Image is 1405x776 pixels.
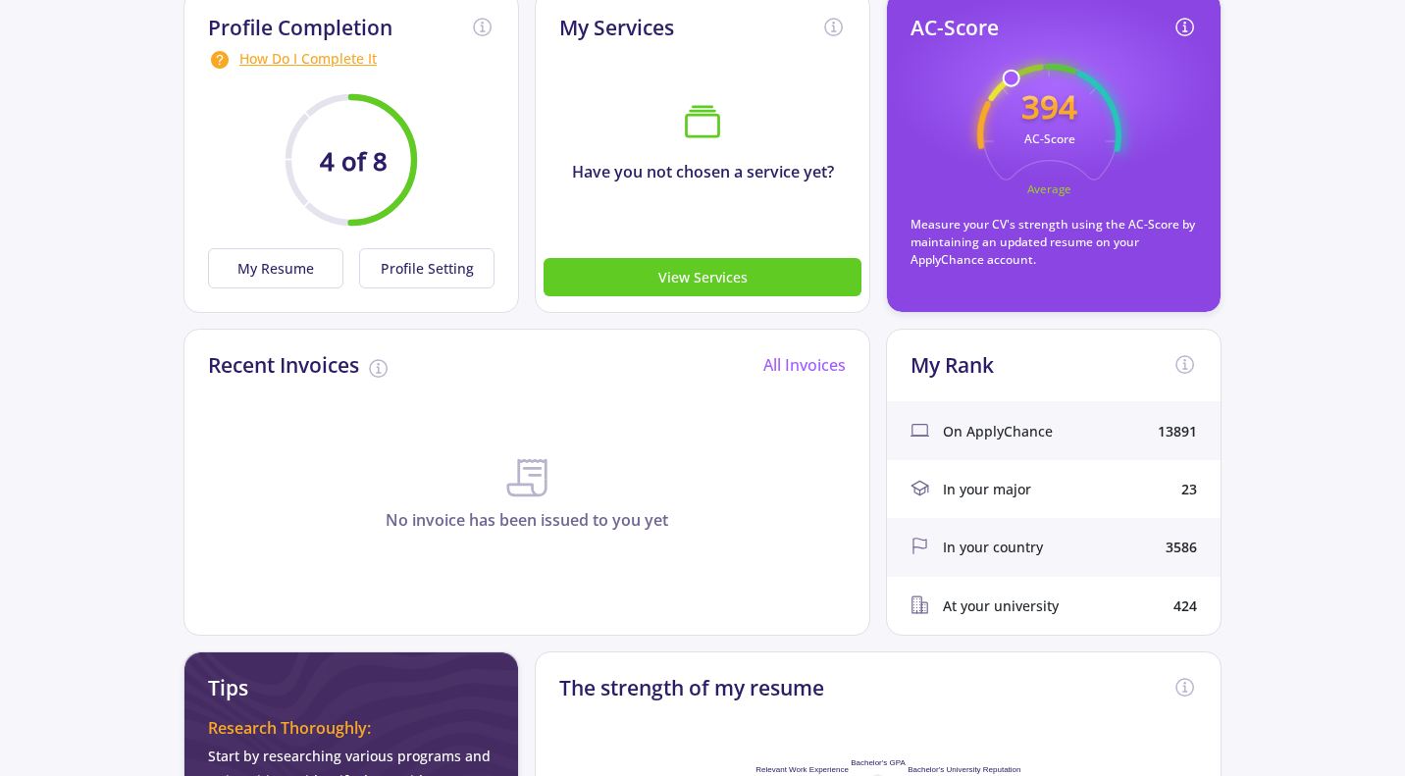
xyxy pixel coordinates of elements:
h2: My Services [559,16,674,40]
div: Research Thoroughly: [208,716,494,740]
h2: Recent Invoices [208,353,359,378]
h2: My Rank [911,353,994,378]
a: View Services [544,266,861,287]
h2: Tips [208,676,494,700]
p: Measure your CV's strength using the AC-Score by maintaining an updated resume on your ApplyChanc... [911,216,1197,269]
span: On ApplyChance [943,421,1053,441]
text: Relevant Work Experience [755,765,849,774]
a: My Resume [208,248,351,288]
text: Bachelor's University Reputation [908,765,1020,774]
p: No invoice has been issued to you yet [184,508,869,532]
text: Average [1027,181,1071,196]
button: Profile Setting [359,248,494,288]
span: At your university [943,595,1059,616]
h2: AC-Score [911,16,999,40]
span: In your major [943,479,1031,499]
button: View Services [544,258,861,296]
div: 23 [1181,479,1197,499]
div: 13891 [1158,421,1197,441]
div: 3586 [1166,537,1197,557]
text: Bachelor's GPA [851,758,906,767]
p: Have you not chosen a service yet? [536,160,869,183]
text: AC-Score [1023,130,1074,147]
div: How Do I Complete It [208,48,494,72]
h2: The strength of my resume [559,676,824,700]
text: 394 [1021,84,1077,129]
span: In your country [943,537,1043,557]
h2: Profile Completion [208,16,392,40]
button: My Resume [208,248,343,288]
div: 424 [1173,595,1197,616]
a: All Invoices [763,354,846,376]
a: Profile Setting [351,248,494,288]
text: 4 of 8 [320,144,388,179]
